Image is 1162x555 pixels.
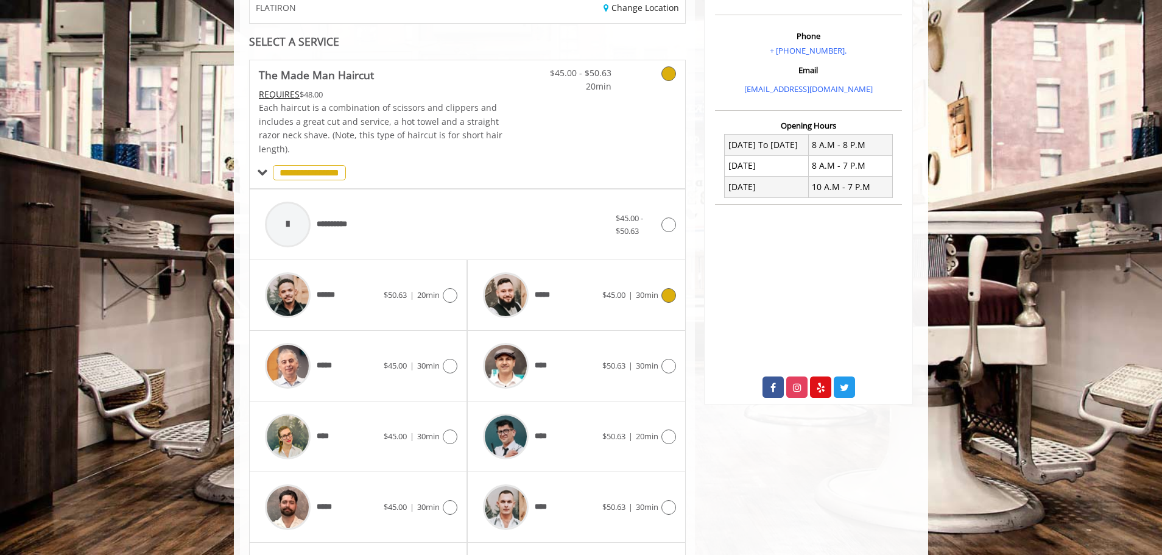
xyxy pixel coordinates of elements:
[384,360,407,371] span: $45.00
[602,360,625,371] span: $50.63
[636,360,658,371] span: 30min
[259,88,504,101] div: $48.00
[259,66,374,83] b: The Made Man Haircut
[384,289,407,300] span: $50.63
[636,431,658,442] span: 20min
[636,289,658,300] span: 30min
[715,121,902,130] h3: Opening Hours
[410,501,414,512] span: |
[417,289,440,300] span: 20min
[249,36,686,48] div: SELECT A SERVICE
[770,45,847,56] a: + [PHONE_NUMBER].
[410,431,414,442] span: |
[259,88,300,100] span: This service needs some Advance to be paid before we block your appointment
[602,289,625,300] span: $45.00
[718,66,899,74] h3: Email
[410,289,414,300] span: |
[417,431,440,442] span: 30min
[540,66,611,80] span: $45.00 - $50.63
[384,431,407,442] span: $45.00
[256,3,296,12] span: FLATIRON
[540,80,611,93] span: 20min
[629,360,633,371] span: |
[718,32,899,40] h3: Phone
[629,501,633,512] span: |
[384,501,407,512] span: $45.00
[744,83,873,94] a: [EMAIL_ADDRESS][DOMAIN_NAME]
[629,289,633,300] span: |
[602,431,625,442] span: $50.63
[417,501,440,512] span: 30min
[636,501,658,512] span: 30min
[410,360,414,371] span: |
[602,501,625,512] span: $50.63
[725,155,809,176] td: [DATE]
[808,135,892,155] td: 8 A.M - 8 P.M
[725,177,809,197] td: [DATE]
[629,431,633,442] span: |
[604,2,679,13] a: Change Location
[616,213,643,236] span: $45.00 - $50.63
[808,177,892,197] td: 10 A.M - 7 P.M
[808,155,892,176] td: 8 A.M - 7 P.M
[725,135,809,155] td: [DATE] To [DATE]
[417,360,440,371] span: 30min
[259,102,502,154] span: Each haircut is a combination of scissors and clippers and includes a great cut and service, a ho...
